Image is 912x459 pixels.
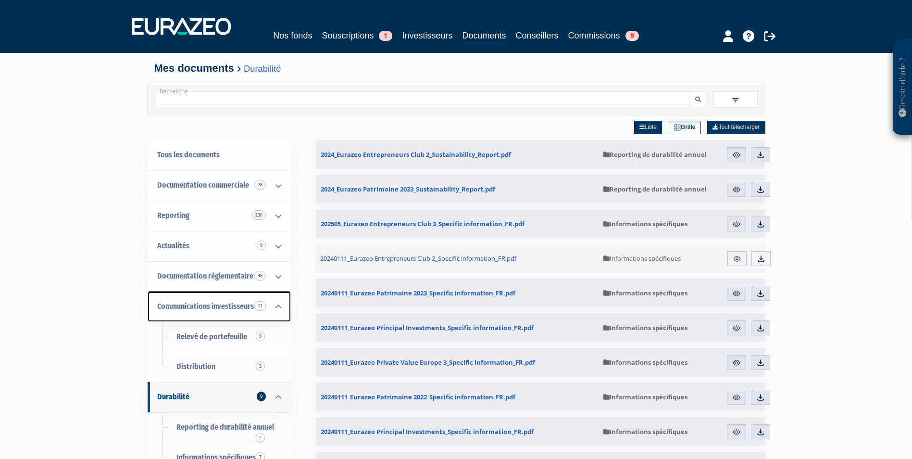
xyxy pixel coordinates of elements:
[315,243,599,273] a: 20240111_Eurazeo Entrepreneurs Club 2_Specific information_FR.pdf
[756,220,765,229] img: download.svg
[625,31,639,41] span: 9
[155,91,690,107] input: Recherche
[707,121,765,134] a: Tout télécharger
[148,412,291,443] a: Reporting de durabilité annuel2
[321,150,511,159] span: 2024_Eurazeo Entrepreneurs Club 2_Sustainability_Report.pdf
[756,289,765,298] img: download.svg
[732,428,741,436] img: eye.svg
[148,292,291,322] a: Communications investisseurs 11
[603,427,687,436] span: Informations spécifiques
[148,352,291,382] a: Distribution2
[321,358,535,367] span: 20240111_Eurazeo Private Value Europe 3_Specific information_FR.pdf
[316,279,599,307] a: 20240111_Eurazeo Patrimoine 2023_Specific information_FR.pdf
[756,185,765,194] img: download.svg
[254,301,266,311] span: 11
[154,63,758,74] h4: Mes documents
[321,393,515,401] span: 20240111_Eurazeo Patrimoine 2022_Specific information_FR.pdf
[756,324,765,332] img: download.svg
[462,29,506,44] a: Documents
[603,358,687,367] span: Informations spécifiques
[257,241,266,250] span: 9
[316,313,599,342] a: 20240111_Eurazeo Principal Investments_Specific information_FR.pdf
[257,392,266,401] span: 9
[316,417,599,446] a: 20240111_Eurazeo Principal Investments_Specific information_FR.pdf
[731,96,740,104] img: filter.svg
[897,44,908,130] p: Besoin d'aide ?
[732,220,741,229] img: eye.svg
[157,392,189,401] span: Durabilité
[732,393,741,402] img: eye.svg
[148,231,291,261] a: Actualités 9
[316,209,599,238] a: 202505_Eurazeo Entrepreneurs Club 3_Specific information_FR.pdf
[254,271,266,280] span: 48
[603,150,707,159] span: Reporting de durabilité annuel
[732,358,741,367] img: eye.svg
[252,210,266,220] span: 236
[148,382,291,412] a: Durabilité 9
[732,289,741,298] img: eye.svg
[148,201,291,231] a: Reporting 236
[603,254,681,263] span: Informations spécifiques
[322,29,392,42] a: Souscriptions1
[603,219,687,228] span: Informations spécifiques
[379,31,392,41] span: 1
[132,18,231,35] img: 1732889491-logotype_eurazeo_blanc_rvb.png
[273,29,312,42] a: Nos fonds
[157,211,189,220] span: Reporting
[176,332,247,341] span: Relevé de portefeuille
[603,289,687,297] span: Informations spécifiques
[157,302,254,311] span: Communications investisseurs
[256,433,265,443] span: 2
[148,140,291,170] a: Tous les documents
[321,323,534,332] span: 20240111_Eurazeo Principal Investments_Specific information_FR.pdf
[148,322,291,352] a: Relevé de portefeuille9
[516,29,559,42] a: Conseillers
[316,140,599,169] a: 2024_Eurazeo Entrepreneurs Club 2_Sustainability_Report.pdf
[244,64,281,74] a: Durabilité
[157,241,189,250] span: Actualités
[733,255,741,263] img: eye.svg
[756,358,765,367] img: download.svg
[316,348,599,377] a: 20240111_Eurazeo Private Value Europe 3_Specific information_FR.pdf
[568,29,639,42] a: Commissions9
[321,219,525,228] span: 202505_Eurazeo Entrepreneurs Club 3_Specific information_FR.pdf
[669,121,701,134] a: Grille
[321,427,534,436] span: 20240111_Eurazeo Principal Investments_Specific information_FR.pdf
[320,254,516,263] span: 20240111_Eurazeo Entrepreneurs Club 2_Specific information_FR.pdf
[732,151,741,159] img: eye.svg
[603,185,707,193] span: Reporting de durabilité annuel
[256,361,265,371] span: 2
[756,393,765,402] img: download.svg
[157,180,249,190] span: Documentation commerciale
[756,151,765,159] img: download.svg
[148,261,291,292] a: Documentation règlementaire 48
[176,422,274,432] span: Reporting de durabilité annuel
[256,331,265,341] span: 9
[402,29,452,42] a: Investisseurs
[254,180,266,190] span: 28
[732,324,741,332] img: eye.svg
[157,271,253,280] span: Documentation règlementaire
[176,362,215,371] span: Distribution
[634,121,662,134] a: Liste
[756,428,765,436] img: download.svg
[316,382,599,411] a: 20240111_Eurazeo Patrimoine 2022_Specific information_FR.pdf
[757,255,765,263] img: download.svg
[674,124,681,131] img: grid.svg
[603,393,687,401] span: Informations spécifiques
[321,289,515,297] span: 20240111_Eurazeo Patrimoine 2023_Specific information_FR.pdf
[148,170,291,201] a: Documentation commerciale 28
[321,185,495,193] span: 2024_Eurazeo Patrimoine 2023_Sustainability_Report.pdf
[732,185,741,194] img: eye.svg
[603,323,687,332] span: Informations spécifiques
[316,175,599,204] a: 2024_Eurazeo Patrimoine 2023_Sustainability_Report.pdf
